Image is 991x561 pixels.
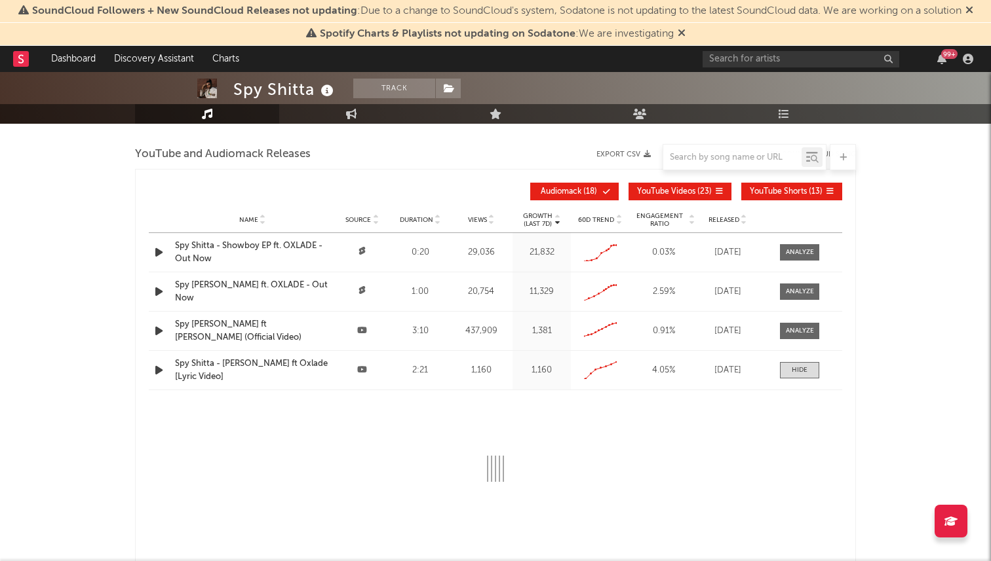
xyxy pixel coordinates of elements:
div: 29,036 [453,246,510,259]
button: YouTube Videos(23) [629,183,731,200]
p: Growth [523,212,553,220]
span: Views [468,216,487,224]
div: 21,832 [516,246,568,259]
div: 11,329 [516,285,568,299]
span: Spotify Charts & Playlists not updating on Sodatone [320,29,575,39]
span: Engagement Ratio [632,212,687,228]
a: Spy [PERSON_NAME] ft. OXLADE - Out Now [175,279,330,304]
a: Discovery Assistant [105,46,203,72]
span: ( 18 ) [539,188,599,196]
div: 0:20 [395,246,446,259]
div: 0.03 % [632,246,695,259]
span: Name [239,216,258,224]
div: [DATE] [701,325,754,338]
div: 4.05 % [632,364,695,377]
span: Released [709,216,739,224]
a: Charts [203,46,248,72]
a: Spy [PERSON_NAME] ft [PERSON_NAME] (Official Video) [175,318,330,344]
div: 20,754 [453,285,510,299]
input: Search by song name or URL [663,153,802,163]
input: Search for artists [703,51,899,67]
div: 1,160 [516,364,568,377]
div: 99 + [941,49,958,59]
span: ( 13 ) [750,188,823,196]
p: (Last 7d) [523,220,553,228]
span: Dismiss [678,29,686,39]
div: [DATE] [701,285,754,299]
div: Spy Shitta [233,79,337,100]
div: 2.59 % [632,285,695,299]
span: 60D Trend [578,216,614,224]
span: : We are investigating [320,29,674,39]
a: Dashboard [42,46,105,72]
span: Dismiss [965,6,973,16]
span: YouTube Videos [637,188,695,196]
button: Audiomack(18) [530,183,619,200]
div: 0.91 % [632,325,695,338]
a: Spy Shitta - [PERSON_NAME] ft Oxlade [Lyric Video] [175,357,330,383]
span: : Due to a change to SoundCloud's system, Sodatone is not updating to the latest SoundCloud data.... [32,6,962,16]
div: 1,160 [453,364,510,377]
div: [DATE] [701,364,754,377]
span: YouTube Shorts [750,188,807,196]
button: Track [353,79,435,98]
span: SoundCloud Followers + New SoundCloud Releases not updating [32,6,357,16]
div: 437,909 [453,325,510,338]
span: Source [345,216,371,224]
span: ( 23 ) [637,188,712,196]
button: 99+ [937,54,946,64]
span: Duration [400,216,433,224]
div: 1,381 [516,325,568,338]
div: [DATE] [701,246,754,259]
span: Audiomack [541,188,581,196]
div: 1:00 [395,285,446,299]
a: Spy Shitta - Showboy EP ft. OXLADE - Out Now [175,240,330,265]
div: 2:21 [395,364,446,377]
div: 3:10 [395,325,446,338]
button: YouTube Shorts(13) [741,183,842,200]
